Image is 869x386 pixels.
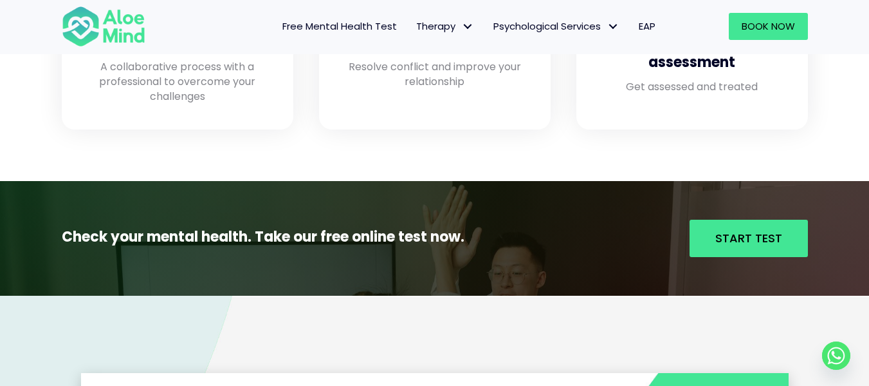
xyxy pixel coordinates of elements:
[690,220,808,257] a: Start Test
[484,13,629,40] a: Psychological ServicesPsychological Services: submenu
[715,230,782,246] span: Start Test
[407,13,484,40] a: TherapyTherapy: submenu
[62,227,520,247] p: Check your mental health. Take our free online test now.
[416,19,474,33] span: Therapy
[273,13,407,40] a: Free Mental Health Test
[639,19,655,33] span: EAP
[729,13,808,40] a: Book Now
[62,5,145,48] img: Aloe mind Logo
[345,59,525,89] p: Resolve conflict and improve your relationship
[629,13,665,40] a: EAP
[822,342,850,370] a: Whatsapp
[602,79,782,94] p: Get assessed and treated
[459,17,477,36] span: Therapy: submenu
[282,19,397,33] span: Free Mental Health Test
[493,19,619,33] span: Psychological Services
[87,59,268,104] p: A collaborative process with a professional to overcome your challenges
[604,17,623,36] span: Psychological Services: submenu
[742,19,795,33] span: Book Now
[162,13,665,40] nav: Menu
